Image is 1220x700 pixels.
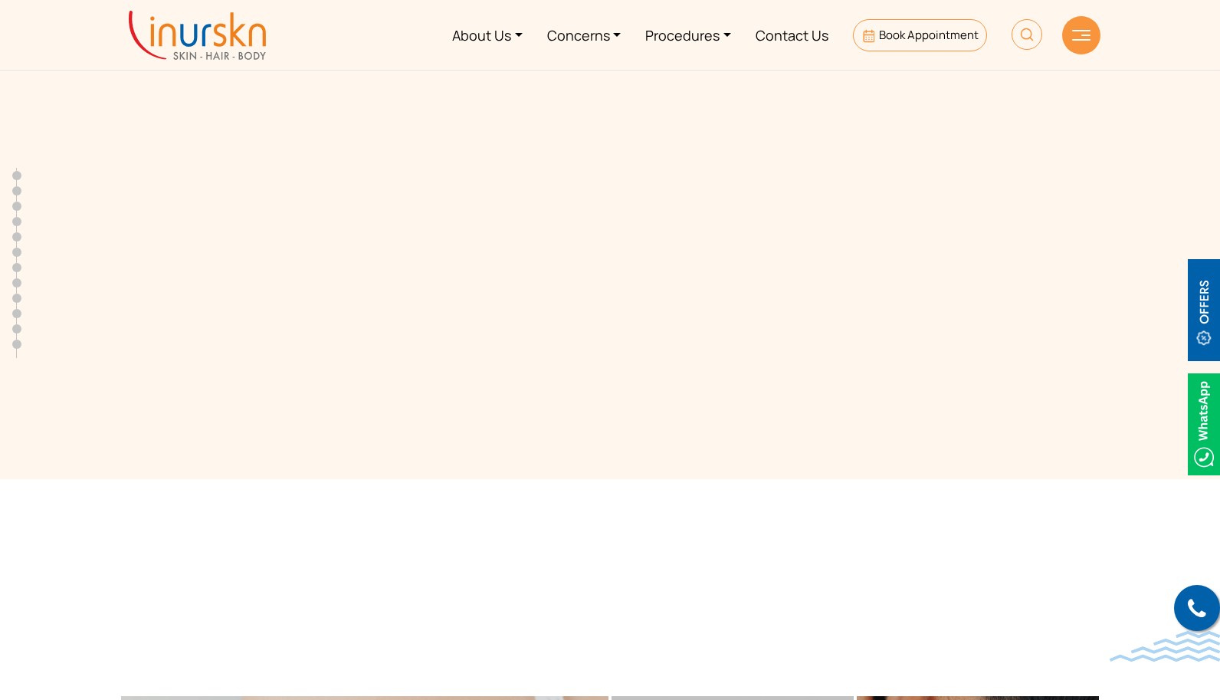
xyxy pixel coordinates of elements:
[1188,259,1220,361] img: offerBt
[440,6,535,64] a: About Us
[1012,19,1042,50] img: HeaderSearch
[879,27,979,43] span: Book Appointment
[1188,373,1220,475] img: Whatsappicon
[1188,414,1220,431] a: Whatsappicon
[535,6,634,64] a: Concerns
[129,11,266,60] img: inurskn-logo
[853,19,987,51] a: Book Appointment
[1072,30,1090,41] img: hamLine.svg
[743,6,841,64] a: Contact Us
[633,6,743,64] a: Procedures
